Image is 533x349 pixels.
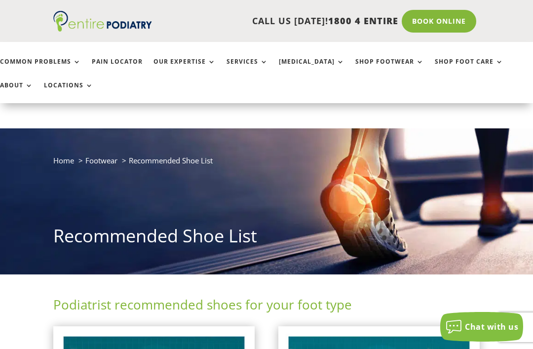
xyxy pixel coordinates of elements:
[53,11,152,32] img: logo (1)
[435,58,503,79] a: Shop Foot Care
[328,15,398,27] span: 1800 4 ENTIRE
[129,155,213,165] span: Recommended Shoe List
[355,58,424,79] a: Shop Footwear
[153,58,216,79] a: Our Expertise
[440,312,523,342] button: Chat with us
[53,224,480,253] h1: Recommended Shoe List
[53,154,480,174] nav: breadcrumb
[152,15,398,28] p: CALL US [DATE]!
[465,321,518,332] span: Chat with us
[227,58,268,79] a: Services
[53,296,480,318] h2: Podiatrist recommended shoes for your foot type
[85,155,117,165] a: Footwear
[279,58,344,79] a: [MEDICAL_DATA]
[44,82,93,103] a: Locations
[92,58,143,79] a: Pain Locator
[53,24,152,34] a: Entire Podiatry
[53,155,74,165] a: Home
[402,10,476,33] a: Book Online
